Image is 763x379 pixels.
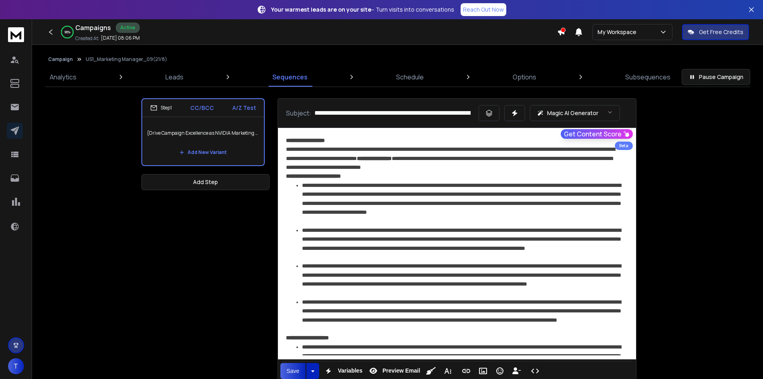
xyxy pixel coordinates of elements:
p: Sequences [272,72,308,82]
li: Step1CC/BCCA/Z Test{Drive Campaign Excellence as NVIDIA Marketing Manager| NVIDIA Marketing Manag... [141,98,265,166]
p: CC/BCC [190,104,214,112]
h1: Campaigns [75,23,111,32]
a: Sequences [268,67,312,87]
button: T [8,358,24,374]
button: Clean HTML [423,363,439,379]
p: Schedule [396,72,424,82]
div: Active [116,22,140,33]
button: Get Free Credits [682,24,749,40]
a: Subsequences [620,67,675,87]
div: Step 1 [150,104,172,111]
p: [DATE] 08:06 PM [101,35,140,41]
button: Add New Variant [173,144,233,160]
button: Add Step [141,174,270,190]
p: – Turn visits into conversations [271,6,454,14]
p: 98 % [64,30,70,34]
button: Emoticons [492,363,507,379]
button: Insert Unsubscribe Link [509,363,524,379]
button: More Text [440,363,455,379]
button: Insert Image (Ctrl+P) [475,363,491,379]
span: Preview Email [381,367,422,374]
p: Leads [165,72,183,82]
button: Save [280,363,306,379]
button: Insert Link (Ctrl+K) [459,363,474,379]
button: Code View [527,363,543,379]
a: Schedule [391,67,429,87]
button: Campaign [48,56,73,63]
a: Analytics [45,67,81,87]
button: Get Content Score [561,129,633,139]
a: Reach Out Now [461,3,506,16]
p: Subsequences [625,72,670,82]
p: {Drive Campaign Excellence as NVIDIA Marketing Manager| NVIDIA Marketing Manager: Manage Cross-Ch... [147,122,259,144]
button: Magic AI Generator [530,105,620,121]
p: Get Free Credits [699,28,743,36]
button: Variables [321,363,364,379]
p: Subject: [286,108,311,118]
button: Preview Email [366,363,422,379]
a: Leads [161,67,188,87]
div: Beta [615,142,633,150]
p: A/Z Test [232,104,256,112]
p: Options [513,72,536,82]
a: Options [508,67,541,87]
p: Created At: [75,35,99,42]
p: Magic AI Generator [547,109,598,117]
button: Pause Campaign [682,69,750,85]
p: My Workspace [598,28,640,36]
p: Reach Out Now [463,6,504,14]
span: Variables [336,367,364,374]
img: logo [8,27,24,42]
strong: Your warmest leads are on your site [271,6,371,13]
p: US1_Marketing Manager_09(21/8) [86,56,167,63]
p: Analytics [50,72,77,82]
